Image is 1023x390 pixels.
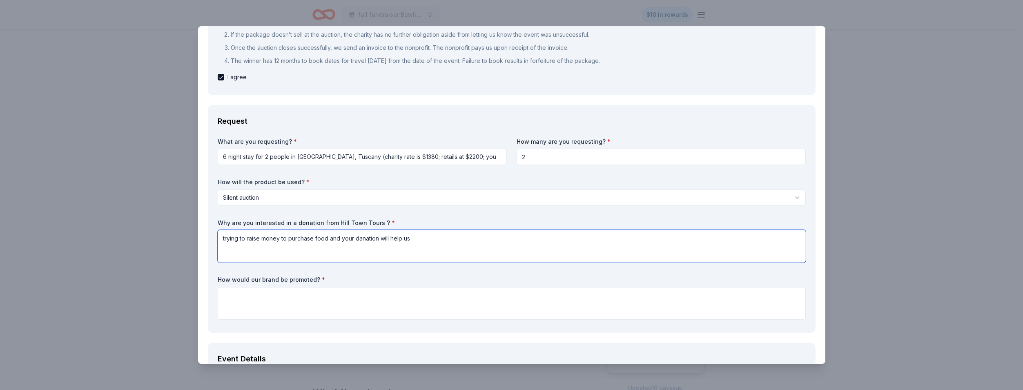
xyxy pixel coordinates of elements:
[218,352,806,365] div: Event Details
[231,43,806,53] p: Once the auction closes successfully, we send an invoice to the nonprofit. The nonprofit pays us ...
[218,178,806,186] label: How will the product be used?
[227,72,247,82] span: I agree
[218,219,806,227] label: Why are you interested in a donation from Hill Town Tours ?
[517,138,806,146] label: How many are you requesting?
[218,138,507,146] label: What are you requesting?
[218,115,806,128] div: Request
[218,230,806,263] textarea: trying to raise money to purchase food and your danation will help us
[231,56,806,66] p: The winner has 12 months to book dates for travel [DATE] from the date of the event. Failure to b...
[218,276,806,284] label: How would our brand be promoted?
[231,30,806,40] p: If the package doesn’t sell at the auction, the charity has no further obligation aside from lett...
